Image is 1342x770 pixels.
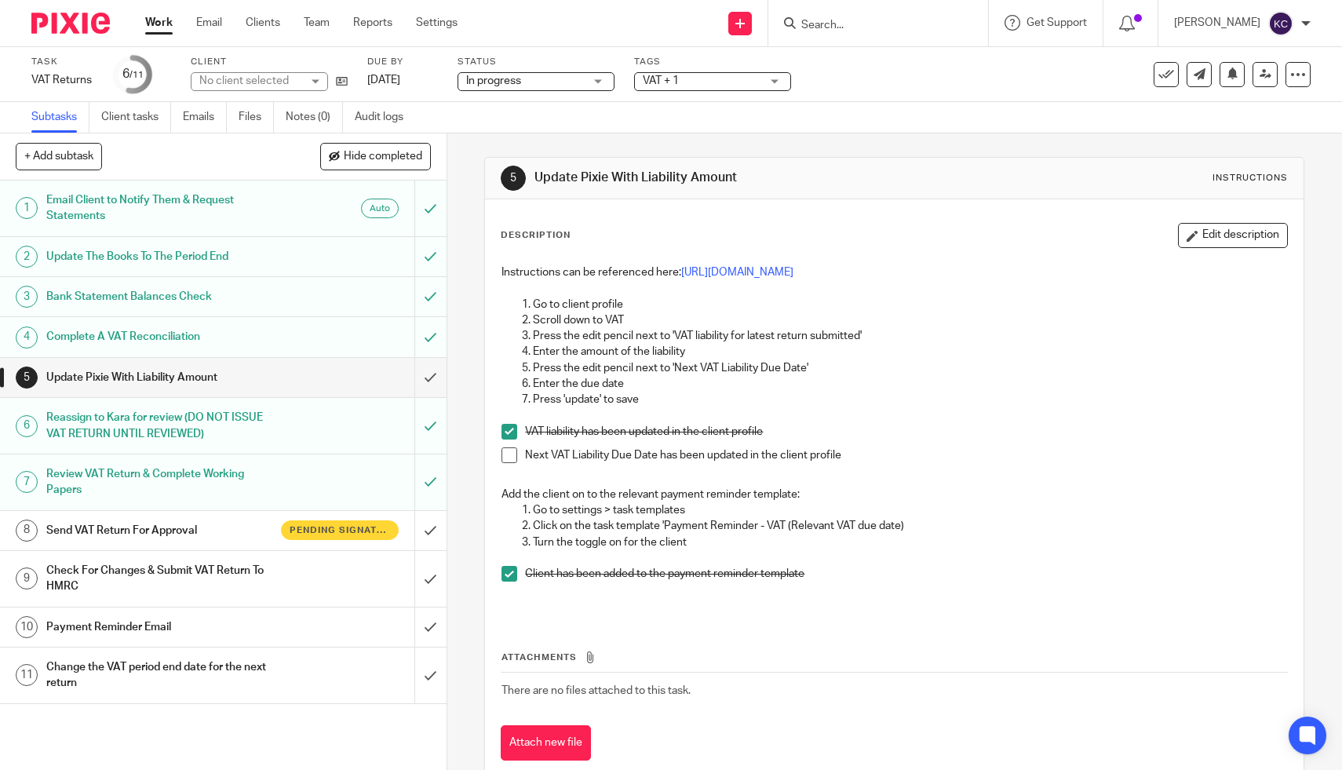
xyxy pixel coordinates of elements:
a: Work [145,15,173,31]
input: Search [800,19,941,33]
button: Hide completed [320,143,431,170]
a: Team [304,15,330,31]
div: 6 [16,415,38,437]
div: Auto [361,199,399,218]
div: 7 [16,471,38,493]
div: 4 [16,327,38,349]
p: Go to settings > task templates [533,502,1287,518]
div: 8 [16,520,38,542]
h1: Reassign to Kara for review (DO NOT ISSUE VAT RETURN UNTIL REVIEWED) [46,406,282,446]
h1: Bank Statement Balances Check [46,285,282,308]
span: VAT + 1 [643,75,679,86]
div: 1 [16,197,38,219]
div: 5 [16,367,38,389]
p: Press the edit pencil next to 'VAT liability for latest return submitted' [533,328,1287,344]
h1: Payment Reminder Email [46,615,282,639]
a: Notes (0) [286,102,343,133]
small: /11 [129,71,144,79]
a: Files [239,102,274,133]
div: Instructions [1213,172,1288,184]
p: Enter the due date [533,376,1287,392]
button: + Add subtask [16,143,102,170]
span: Attachments [501,653,577,662]
div: 6 [122,65,144,83]
div: VAT Returns [31,72,94,88]
label: Client [191,56,348,68]
p: Press 'update' to save [533,392,1287,407]
p: Instructions can be referenced here: [501,265,1287,280]
span: There are no files attached to this task. [501,685,691,696]
label: Status [458,56,614,68]
a: Email [196,15,222,31]
h1: Review VAT Return & Complete Working Papers [46,462,282,502]
span: In progress [466,75,521,86]
p: Next VAT Liability Due Date has been updated in the client profile [525,447,1287,463]
p: Turn the toggle on for the client [533,535,1287,550]
label: Task [31,56,94,68]
p: VAT liability has been updated in the client profile [525,424,1287,440]
span: Get Support [1027,17,1087,28]
span: Hide completed [344,151,422,163]
h1: Update Pixie With Liability Amount [534,170,928,186]
p: Enter the amount of the liability [533,344,1287,359]
h1: Check For Changes & Submit VAT Return To HMRC [46,559,282,599]
div: No client selected [199,73,301,89]
button: Edit description [1178,223,1288,248]
div: 2 [16,246,38,268]
div: 5 [501,166,526,191]
div: 3 [16,286,38,308]
p: [PERSON_NAME] [1174,15,1260,31]
a: Reports [353,15,392,31]
p: Press the edit pencil next to 'Next VAT Liability Due Date' [533,360,1287,376]
h1: Change the VAT period end date for the next return [46,655,282,695]
div: 9 [16,567,38,589]
a: Client tasks [101,102,171,133]
img: svg%3E [1268,11,1293,36]
img: Pixie [31,13,110,34]
p: Go to client profile [533,297,1287,312]
p: Description [501,229,571,242]
p: Click on the task template 'Payment Reminder - VAT (Relevant VAT due date) [533,518,1287,534]
p: Add the client on to the relevant payment reminder template: [501,487,1287,502]
span: Pending signature [290,524,390,537]
label: Tags [634,56,791,68]
a: Emails [183,102,227,133]
div: 11 [16,664,38,686]
span: [DATE] [367,75,400,86]
a: Subtasks [31,102,89,133]
a: Clients [246,15,280,31]
button: Attach new file [501,725,591,761]
p: Scroll down to VAT [533,312,1287,328]
p: Client has been added to the payment reminder template [525,566,1287,582]
h1: Email Client to Notify Them & Request Statements [46,188,282,228]
label: Due by [367,56,438,68]
h1: Update Pixie With Liability Amount [46,366,282,389]
div: 10 [16,616,38,638]
a: Settings [416,15,458,31]
a: [URL][DOMAIN_NAME] [681,267,793,278]
h1: Send VAT Return For Approval [46,519,282,542]
h1: Update The Books To The Period End [46,245,282,268]
h1: Complete A VAT Reconciliation [46,325,282,349]
a: Audit logs [355,102,415,133]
